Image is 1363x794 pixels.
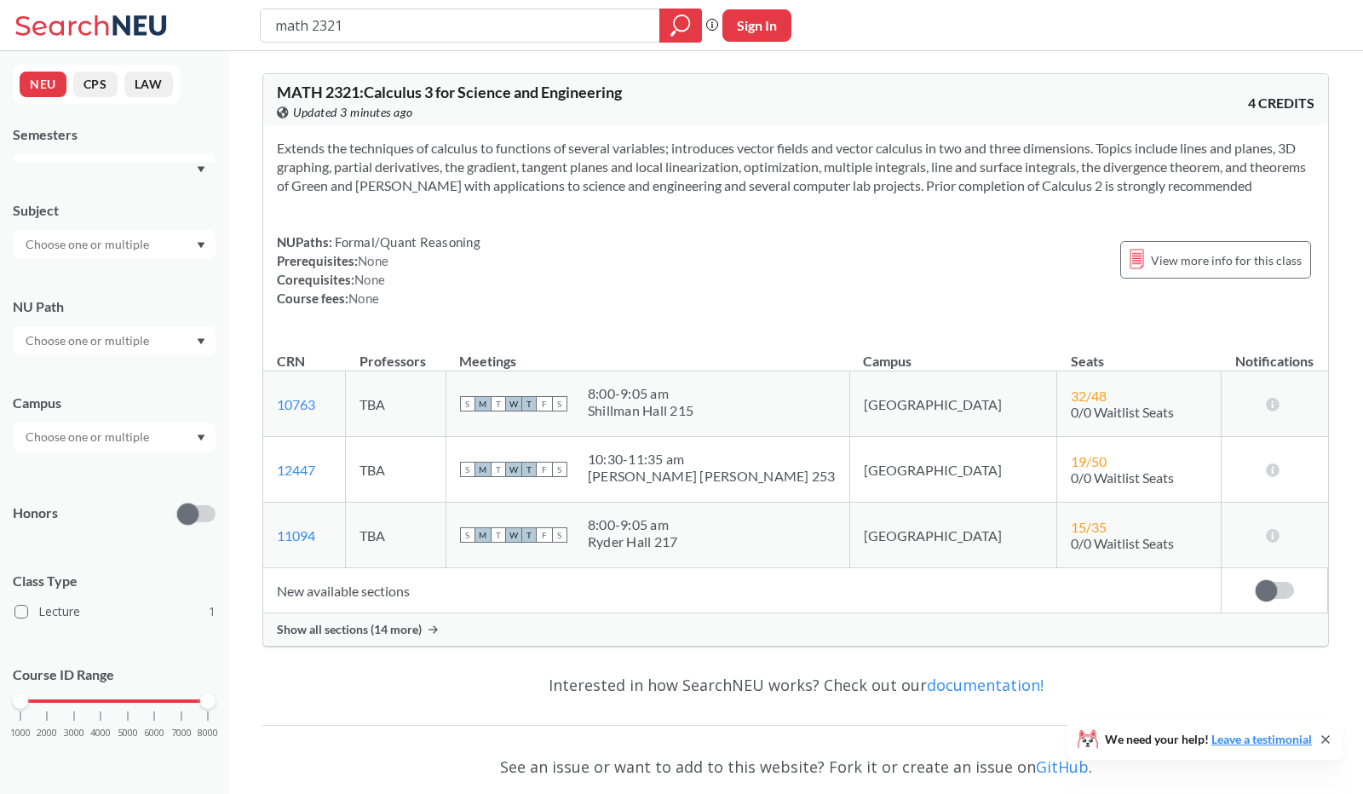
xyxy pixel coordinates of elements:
a: GitHub [1036,757,1089,777]
th: Meetings [446,335,849,371]
span: 19 / 50 [1071,453,1107,469]
span: W [506,462,521,477]
a: 12447 [277,462,315,478]
span: 6000 [144,728,164,738]
div: [PERSON_NAME] [PERSON_NAME] 253 [588,468,836,485]
input: Choose one or multiple [17,427,160,447]
div: 10:30 - 11:35 am [588,451,836,468]
div: magnifying glass [659,9,702,43]
span: T [521,462,537,477]
button: NEU [20,72,66,97]
span: 0/0 Waitlist Seats [1071,404,1174,420]
p: Course ID Range [13,665,216,685]
span: M [475,527,491,543]
span: T [521,396,537,411]
span: S [460,527,475,543]
span: None [358,253,388,268]
span: 32 / 48 [1071,388,1107,404]
svg: Dropdown arrow [197,242,205,249]
a: Leave a testimonial [1211,732,1312,746]
span: MATH 2321 : Calculus 3 for Science and Engineering [277,83,622,101]
span: 15 / 35 [1071,519,1107,535]
span: T [491,396,506,411]
svg: magnifying glass [670,14,691,37]
div: Ryder Hall 217 [588,533,678,550]
span: 5000 [118,728,138,738]
span: 2000 [37,728,57,738]
p: Honors [13,503,58,523]
span: F [537,462,552,477]
th: Notifications [1222,335,1328,371]
svg: Dropdown arrow [197,434,205,441]
div: See an issue or want to add to this website? Fork it or create an issue on . [262,742,1329,791]
div: Subject [13,201,216,220]
span: S [552,396,567,411]
span: Show all sections (14 more) [277,622,422,637]
div: CRN [277,352,305,371]
button: CPS [73,72,118,97]
td: TBA [346,371,446,437]
span: We need your help! [1105,734,1312,745]
span: T [491,527,506,543]
span: 8000 [198,728,218,738]
div: NU Path [13,297,216,316]
span: W [506,396,521,411]
span: T [491,462,506,477]
div: Show all sections (14 more) [263,613,1328,646]
span: 0/0 Waitlist Seats [1071,535,1174,551]
svg: Dropdown arrow [197,166,205,173]
input: Choose one or multiple [17,331,160,351]
th: Professors [346,335,446,371]
span: T [521,527,537,543]
span: 1 [209,602,216,621]
div: Interested in how SearchNEU works? Check out our [262,660,1329,710]
label: Lecture [14,601,216,623]
td: TBA [346,503,446,568]
a: documentation! [927,675,1044,695]
span: View more info for this class [1151,250,1302,271]
span: Updated 3 minutes ago [293,103,413,122]
td: [GEOGRAPHIC_DATA] [849,437,1057,503]
input: Choose one or multiple [17,234,160,255]
div: Campus [13,394,216,412]
span: 4000 [90,728,111,738]
span: 3000 [64,728,84,738]
div: Shillman Hall 215 [588,402,693,419]
button: LAW [124,72,173,97]
a: 10763 [277,396,315,412]
span: Formal/Quant Reasoning [332,234,480,250]
svg: Dropdown arrow [197,338,205,345]
td: [GEOGRAPHIC_DATA] [849,371,1057,437]
span: M [475,396,491,411]
th: Seats [1057,335,1222,371]
div: Semesters [13,125,216,144]
span: 4 CREDITS [1248,94,1314,112]
span: 0/0 Waitlist Seats [1071,469,1174,486]
span: S [552,527,567,543]
span: M [475,462,491,477]
span: 7000 [171,728,192,738]
div: 8:00 - 9:05 am [588,385,693,402]
span: None [354,272,385,287]
td: [GEOGRAPHIC_DATA] [849,503,1057,568]
div: Dropdown arrow [13,423,216,452]
span: 1000 [10,728,31,738]
td: TBA [346,437,446,503]
a: 11094 [277,527,315,544]
button: Sign In [722,9,791,42]
span: S [460,462,475,477]
div: NUPaths: Prerequisites: Corequisites: Course fees: [277,233,480,308]
div: Dropdown arrow [13,230,216,259]
section: Extends the techniques of calculus to functions of several variables; introduces vector fields an... [277,139,1314,195]
span: None [348,291,379,306]
span: S [552,462,567,477]
input: Class, professor, course number, "phrase" [273,11,647,40]
span: S [460,396,475,411]
div: 8:00 - 9:05 am [588,516,678,533]
th: Campus [849,335,1057,371]
span: W [506,527,521,543]
div: Dropdown arrow [13,326,216,355]
span: Class Type [13,572,216,590]
span: F [537,527,552,543]
td: New available sections [263,568,1222,613]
